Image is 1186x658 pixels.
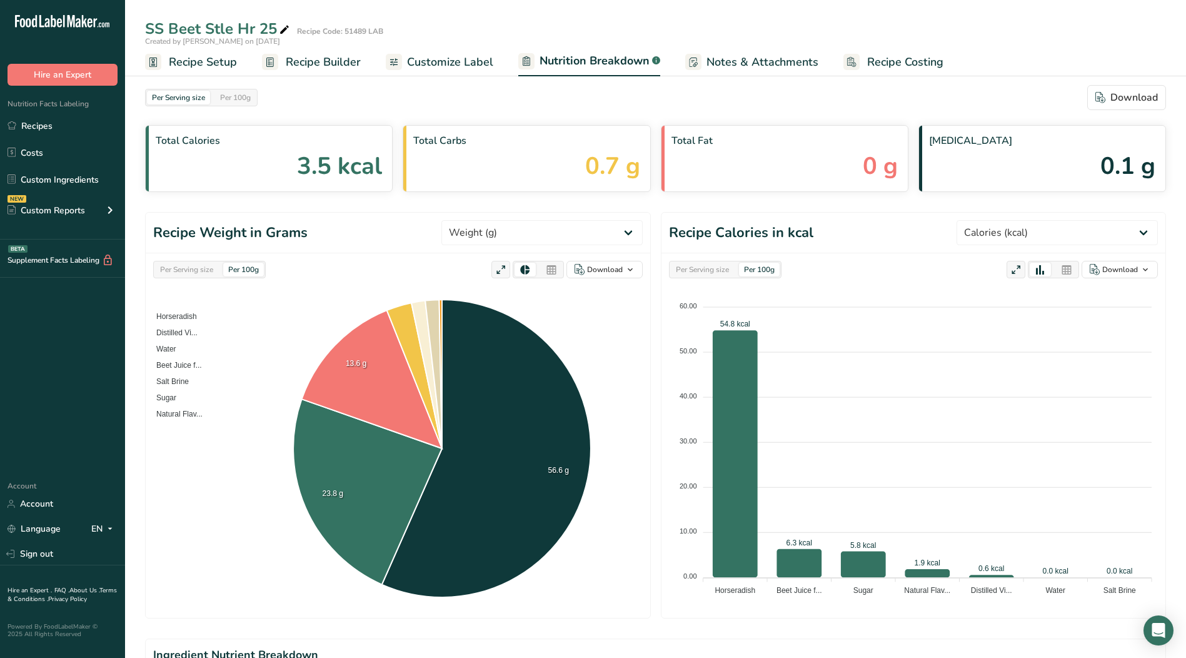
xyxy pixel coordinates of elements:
span: 0 g [863,148,898,184]
span: [MEDICAL_DATA] [929,133,1155,148]
tspan: 50.00 [680,347,697,355]
span: Total Fat [671,133,898,148]
span: Nutrition Breakdown [540,53,650,69]
tspan: Water [1045,586,1065,595]
div: Recipe Code: 51489 LAB [297,26,383,37]
button: Download [566,261,643,278]
span: Beet Juice f... [147,361,202,370]
span: Created by [PERSON_NAME] on [DATE] [145,36,280,46]
a: Privacy Policy [48,595,87,604]
span: Natural Flav... [147,410,203,418]
button: Download [1082,261,1158,278]
div: EN [91,522,118,537]
tspan: 10.00 [680,527,697,535]
tspan: Sugar [853,586,873,595]
div: Download [1102,264,1138,275]
a: Nutrition Breakdown [518,47,660,77]
a: About Us . [69,586,99,595]
a: Hire an Expert . [8,586,52,595]
span: 0.1 g [1100,148,1155,184]
div: Open Intercom Messenger [1143,615,1173,645]
div: NEW [8,195,26,203]
div: Per 100g [215,91,256,104]
span: Total Carbs [413,133,640,148]
div: Per Serving size [147,91,210,104]
span: Recipe Setup [169,54,237,71]
button: Hire an Expert [8,64,118,86]
div: BETA [8,245,28,253]
tspan: Beet Juice f... [776,586,822,595]
a: Notes & Attachments [685,48,818,76]
tspan: 40.00 [680,392,697,400]
span: Notes & Attachments [706,54,818,71]
div: Per 100g [223,263,264,276]
div: Download [587,264,623,275]
a: Terms & Conditions . [8,586,117,604]
div: Per Serving size [155,263,218,276]
a: Recipe Costing [843,48,943,76]
span: Sugar [147,393,176,402]
div: Per Serving size [671,263,734,276]
a: Recipe Builder [262,48,361,76]
span: Recipe Builder [286,54,361,71]
span: Customize Label [407,54,493,71]
a: Customize Label [386,48,493,76]
span: 3.5 kcal [297,148,382,184]
button: Download [1087,85,1166,110]
tspan: Horseradish [715,586,755,595]
a: Language [8,518,61,540]
div: Per 100g [739,263,780,276]
a: Recipe Setup [145,48,237,76]
tspan: 30.00 [680,437,697,445]
span: Distilled Vi... [147,328,198,337]
span: Horseradish [147,312,197,321]
tspan: 60.00 [680,302,697,310]
span: Salt Brine [147,377,189,386]
span: 0.7 g [585,148,640,184]
a: FAQ . [54,586,69,595]
tspan: Distilled Vi... [971,586,1012,595]
tspan: 0.00 [683,572,696,580]
tspan: Natural Flav... [904,586,950,595]
h1: Recipe Weight in Grams [153,223,308,243]
tspan: Salt Brine [1103,586,1136,595]
span: Recipe Costing [867,54,943,71]
h1: Recipe Calories in kcal [669,223,813,243]
div: Powered By FoodLabelMaker © 2025 All Rights Reserved [8,623,118,638]
span: Water [147,345,176,353]
tspan: 20.00 [680,482,697,490]
div: SS Beet Stle Hr 25 [145,18,292,40]
div: Download [1095,90,1158,105]
span: Total Calories [156,133,382,148]
div: Custom Reports [8,204,85,217]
